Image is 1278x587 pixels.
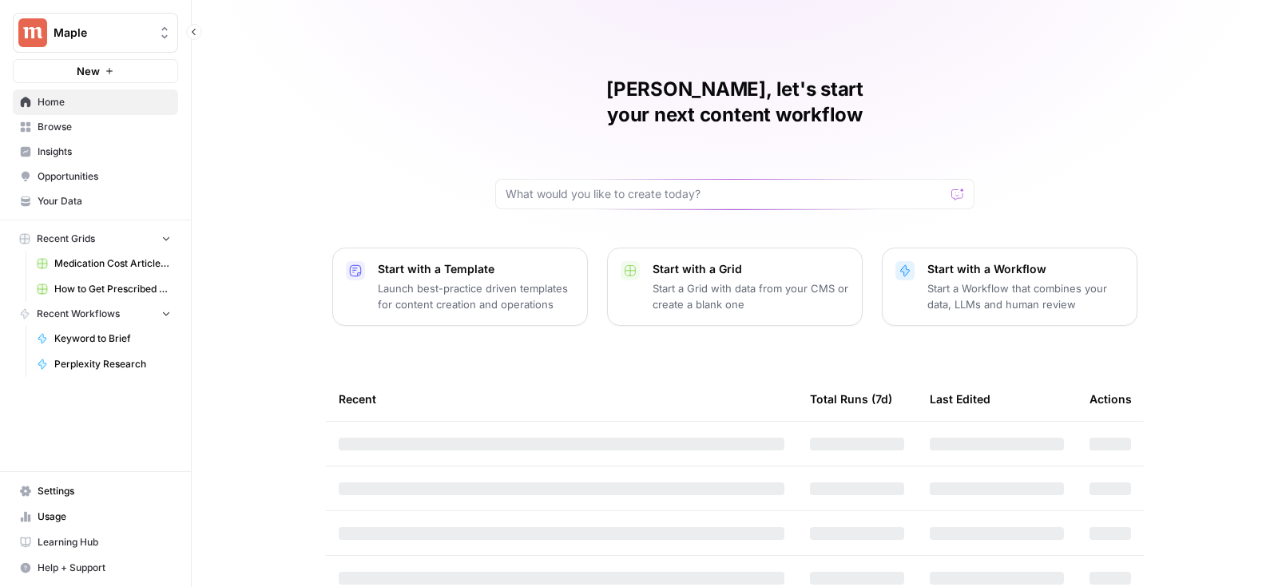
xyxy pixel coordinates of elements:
button: Start with a TemplateLaunch best-practice driven templates for content creation and operations [332,248,588,326]
button: Recent Workflows [13,302,178,326]
span: Usage [38,510,171,524]
div: Last Edited [930,377,990,421]
span: Maple [54,25,150,41]
input: What would you like to create today? [506,186,945,202]
span: Recent Workflows [37,307,120,321]
a: Learning Hub [13,529,178,555]
span: New [77,63,100,79]
a: Keyword to Brief [30,326,178,351]
a: Settings [13,478,178,504]
span: Recent Grids [37,232,95,246]
div: Recent [339,377,784,421]
span: Keyword to Brief [54,331,171,346]
h1: [PERSON_NAME], let's start your next content workflow [495,77,974,128]
p: Start with a Grid [653,261,849,277]
button: Recent Grids [13,227,178,251]
span: Perplexity Research [54,357,171,371]
span: How to Get Prescribed for [Medication] [54,282,171,296]
a: Opportunities [13,164,178,189]
button: Help + Support [13,555,178,581]
p: Start with a Workflow [927,261,1124,277]
a: How to Get Prescribed for [Medication] [30,276,178,302]
span: Help + Support [38,561,171,575]
span: Home [38,95,171,109]
a: Home [13,89,178,115]
span: Settings [38,484,171,498]
div: Total Runs (7d) [810,377,892,421]
button: Start with a WorkflowStart a Workflow that combines your data, LLMs and human review [882,248,1137,326]
span: Browse [38,120,171,134]
span: Learning Hub [38,535,171,549]
span: Medication Cost Articles Grid [54,256,171,271]
a: Perplexity Research [30,351,178,377]
a: Browse [13,114,178,140]
p: Start a Workflow that combines your data, LLMs and human review [927,280,1124,312]
a: Medication Cost Articles Grid [30,251,178,276]
a: Insights [13,139,178,165]
p: Launch best-practice driven templates for content creation and operations [378,280,574,312]
span: Opportunities [38,169,171,184]
p: Start a Grid with data from your CMS or create a blank one [653,280,849,312]
button: New [13,59,178,83]
a: Your Data [13,188,178,214]
p: Start with a Template [378,261,574,277]
span: Insights [38,145,171,159]
span: Your Data [38,194,171,208]
img: Maple Logo [18,18,47,47]
div: Actions [1089,377,1132,421]
a: Usage [13,504,178,529]
button: Workspace: Maple [13,13,178,53]
button: Start with a GridStart a Grid with data from your CMS or create a blank one [607,248,863,326]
